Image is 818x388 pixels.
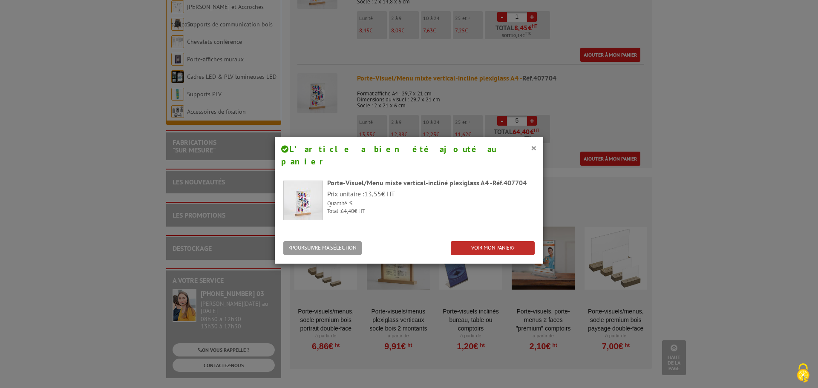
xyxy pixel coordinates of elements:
[327,189,535,199] p: Prix unitaire : € HT
[327,207,535,216] p: Total : € HT
[350,200,353,207] span: 5
[327,178,535,188] div: Porte-Visuel/Menu mixte vertical-incliné plexiglass A4 -
[364,190,381,198] span: 13,55
[327,200,535,208] p: Quantité :
[281,143,537,167] h4: L’article a bien été ajouté au panier
[451,241,535,255] a: VOIR MON PANIER
[493,178,527,187] span: Réf.407704
[531,142,537,153] button: ×
[792,362,814,384] img: Cookies (fenêtre modale)
[341,207,354,215] span: 64,40
[283,241,362,255] button: POURSUIVRE MA SÉLECTION
[788,359,818,388] button: Cookies (fenêtre modale)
